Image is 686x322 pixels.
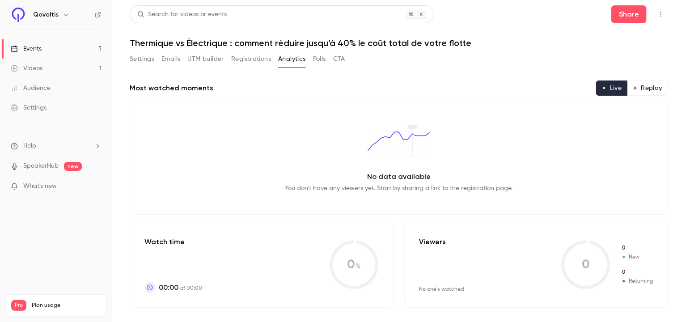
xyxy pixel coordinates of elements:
[161,52,180,66] button: Emails
[130,83,213,93] h2: Most watched moments
[627,80,668,96] button: Replay
[611,5,647,23] button: Share
[333,52,345,66] button: CTA
[11,84,51,93] div: Audience
[596,80,628,96] button: Live
[621,277,653,285] span: Returning
[159,282,178,293] span: 00:00
[33,10,59,19] h6: Qovoltis
[11,141,101,151] li: help-dropdown-opener
[130,52,154,66] button: Settings
[11,8,25,22] img: Qovoltis
[621,268,653,276] span: Returning
[11,103,47,112] div: Settings
[11,300,26,311] span: Pro
[23,141,36,151] span: Help
[159,282,202,293] p: of 00:00
[621,253,653,261] span: New
[419,237,446,247] p: Viewers
[32,302,101,309] span: Plan usage
[419,286,464,293] div: No one's watched
[621,244,653,252] span: New
[285,184,513,193] p: You don't have any viewers yet. Start by sharing a link to the registration page.
[11,64,42,73] div: Videos
[23,182,57,191] span: What's new
[367,171,431,182] p: No data available
[137,10,227,19] div: Search for videos or events
[64,162,82,171] span: new
[11,44,42,53] div: Events
[313,52,326,66] button: Polls
[144,237,202,247] p: Watch time
[188,52,224,66] button: UTM builder
[23,161,59,171] a: SpeakerHub
[231,52,271,66] button: Registrations
[130,38,668,48] h1: Thermique vs Électrique : comment réduire jusqu’à 40% le coût total de votre flotte
[278,52,306,66] button: Analytics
